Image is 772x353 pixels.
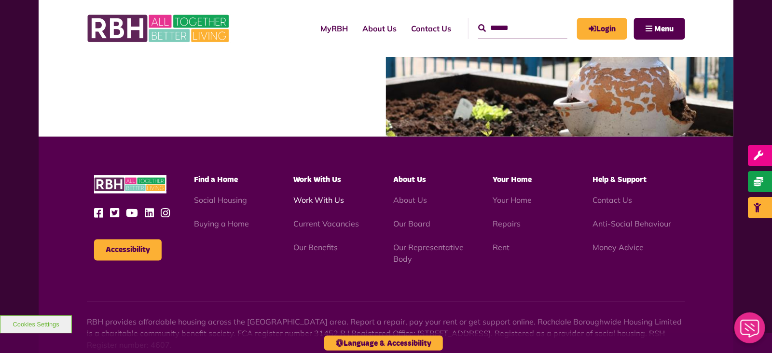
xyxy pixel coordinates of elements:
a: About Us [393,196,427,205]
span: Your Home [493,176,532,184]
p: RBH provides affordable housing across the [GEOGRAPHIC_DATA] area. Report a repair, pay your rent... [87,316,685,351]
input: Search [478,18,567,39]
span: Help & Support [593,176,647,184]
button: Language & Accessibility [324,336,443,351]
span: Work With Us [293,176,341,184]
a: Money Advice [593,243,644,253]
span: Menu [654,25,674,33]
a: Your Home [493,196,532,205]
img: RBH [87,10,232,47]
a: Rent [493,243,510,253]
a: Buying a Home [194,219,249,229]
a: Anti-Social Behaviour [593,219,671,229]
span: About Us [393,176,426,184]
a: Our Representative Body [393,243,464,264]
a: Work With Us [293,196,344,205]
a: Our Benefits [293,243,338,253]
a: MyRBH [313,15,355,42]
button: Accessibility [94,240,162,261]
a: Contact Us [593,196,632,205]
a: Repairs [493,219,521,229]
button: Navigation [634,18,685,40]
span: Find a Home [194,176,238,184]
iframe: Netcall Web Assistant for live chat [729,310,772,353]
a: Social Housing - open in a new tab [194,196,247,205]
a: Contact Us [404,15,458,42]
a: Our Board [393,219,430,229]
a: Current Vacancies [293,219,359,229]
img: RBH [94,175,166,194]
a: About Us [355,15,404,42]
a: MyRBH [577,18,627,40]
